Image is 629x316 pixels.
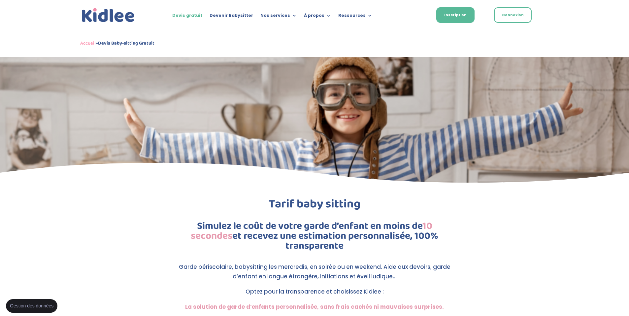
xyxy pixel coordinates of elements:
img: logo_kidlee_bleu [80,7,136,24]
a: Connexion [494,7,532,23]
span: » [80,39,154,47]
p: Optez pour la transparence et choisissez Kidlee : [169,287,460,302]
span: 10 secondes [191,218,432,244]
img: Français [412,14,418,18]
strong: La solution de garde d’enfants personnalisée, sans frais cachés ni mauvaises surprises. [185,303,444,311]
h1: Tarif baby sitting [169,198,460,213]
a: Nos services [260,13,297,20]
a: Accueil [80,39,96,47]
a: Inscription [436,7,475,23]
h2: Simulez le coût de votre garde d’enfant en moins de et recevez une estimation personnalisée, 100%... [169,221,460,254]
strong: Devis Baby-sitting Gratuit [98,39,154,47]
span: Gestion des données [10,303,53,309]
a: Devenir Babysitter [210,13,253,20]
a: Devis gratuit [172,13,202,20]
a: Kidlee Logo [80,7,136,24]
a: À propos [304,13,331,20]
a: Ressources [338,13,372,20]
button: Gestion des données [6,299,57,313]
p: Garde périscolaire, babysitting les mercredis, en soirée ou en weekend. Aide aux devoirs, garde d... [169,262,460,287]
